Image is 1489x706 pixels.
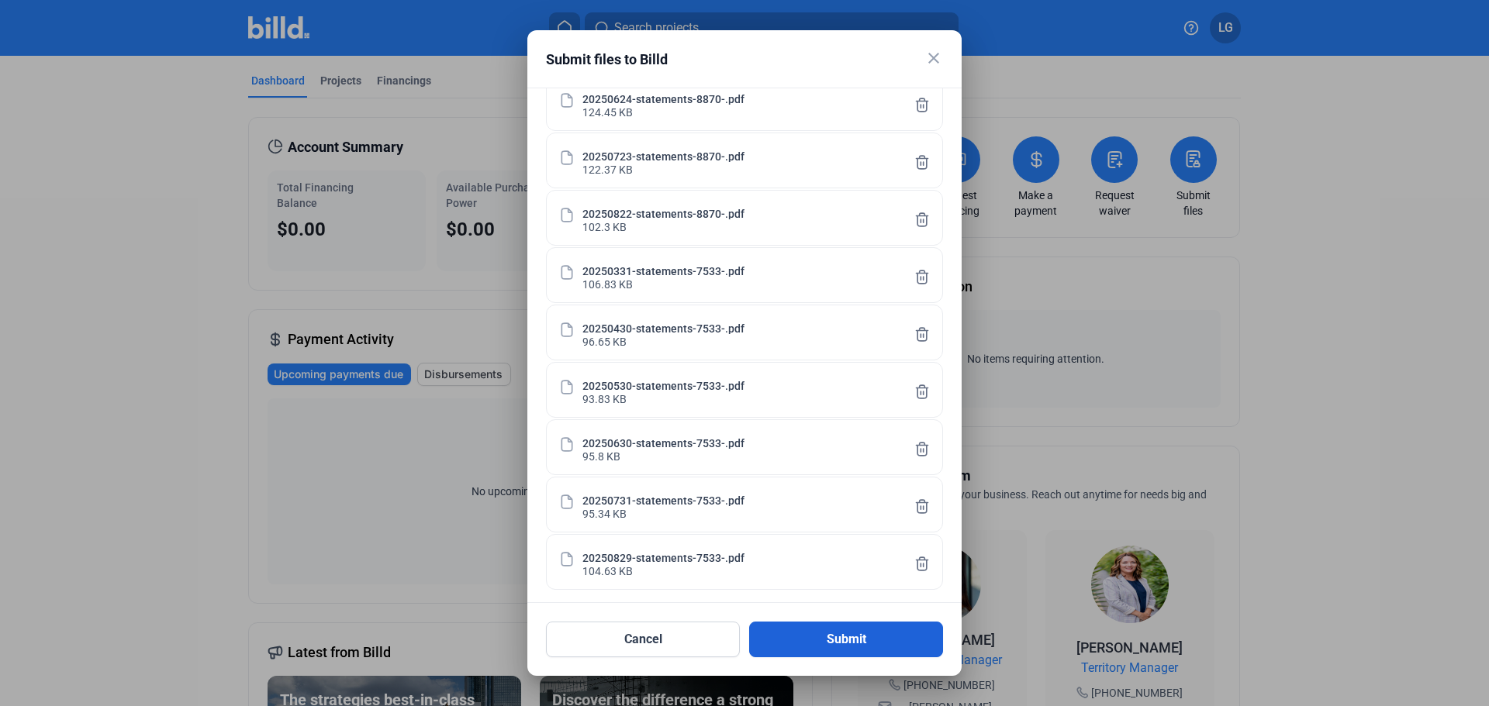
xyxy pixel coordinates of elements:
div: 20250624-statements-8870-.pdf [582,91,744,105]
div: 20250822-statements-8870-.pdf [582,206,744,219]
div: 104.63 KB [582,563,633,577]
div: 96.65 KB [582,334,627,347]
div: 20250331-statements-7533-.pdf [582,263,744,277]
div: 95.34 KB [582,506,627,519]
div: 20250829-statements-7533-.pdf [582,550,744,563]
div: 20250530-statements-7533-.pdf [582,378,744,391]
div: 20250430-statements-7533-.pdf [582,321,744,334]
div: 20250723-statements-8870-.pdf [582,149,744,162]
div: 124.45 KB [582,105,633,118]
div: 95.8 KB [582,449,620,462]
div: 102.3 KB [582,219,627,232]
button: Cancel [546,622,740,657]
div: 106.83 KB [582,277,633,290]
button: Submit [749,622,943,657]
div: 20250630-statements-7533-.pdf [582,436,744,449]
mat-icon: close [924,49,943,67]
div: 20250731-statements-7533-.pdf [582,493,744,506]
div: Submit files to Billd [546,49,904,71]
div: 122.37 KB [582,162,633,175]
div: 93.83 KB [582,391,627,405]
